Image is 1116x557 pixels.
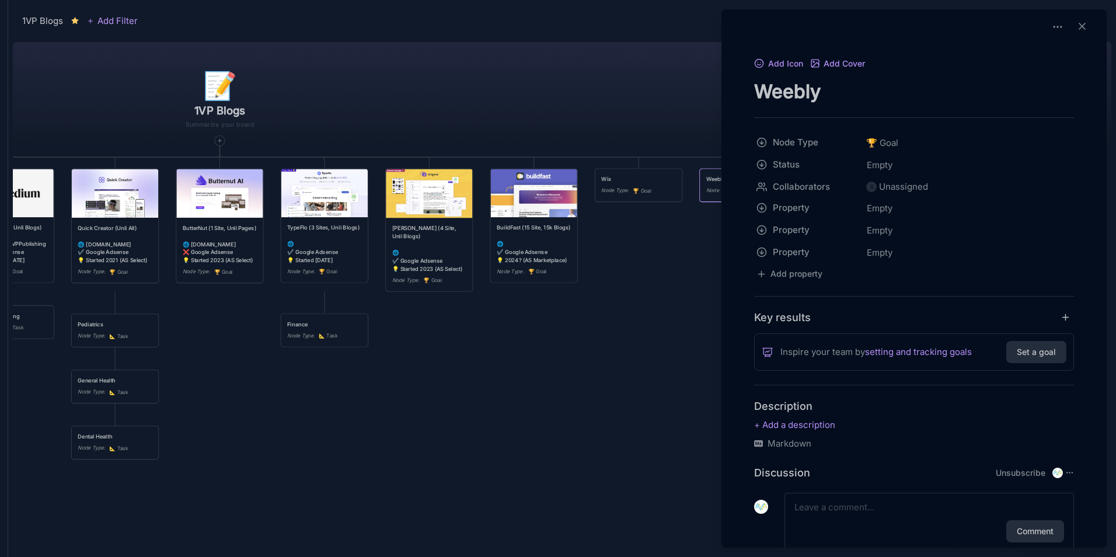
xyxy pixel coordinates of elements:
[754,197,1074,220] div: PropertyEmpty
[754,399,1074,413] h4: Description
[754,154,1074,176] div: StatusEmpty
[866,158,893,173] span: Empty
[866,245,893,260] span: Empty
[751,220,863,241] button: Property
[1006,520,1064,542] button: Comment
[754,132,1074,154] div: Node Type🏆Goal
[754,176,1074,197] div: CollaboratorsUnassigned
[754,466,810,479] h4: Discussion
[879,180,928,194] div: Unassigned
[773,158,850,172] span: Status
[754,266,825,282] button: Add property
[866,136,898,150] span: Goal
[754,242,1074,264] div: PropertyEmpty
[866,201,893,216] span: Empty
[751,242,863,263] button: Property
[754,220,1074,242] div: PropertyEmpty
[754,59,803,69] button: Add Icon
[773,223,850,237] span: Property
[754,79,1074,103] textarea: node title
[754,311,811,324] h4: Key results
[773,135,850,149] span: Node Type
[751,197,863,218] button: Property
[866,137,880,148] i: 🏆
[996,468,1045,478] button: Unsubscribe
[754,437,1074,451] div: Markdown
[773,245,850,259] span: Property
[1061,312,1075,323] button: add key result
[773,201,850,215] span: Property
[773,180,850,194] span: Collaborators
[780,345,972,359] span: Inspire your team by
[751,132,863,153] button: Node Type
[751,154,863,175] button: Status
[751,176,863,197] button: Collaborators
[810,59,866,69] button: Add Cover
[865,345,972,359] a: setting and tracking goals
[1006,341,1066,363] button: Set a goal
[866,223,893,238] span: Empty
